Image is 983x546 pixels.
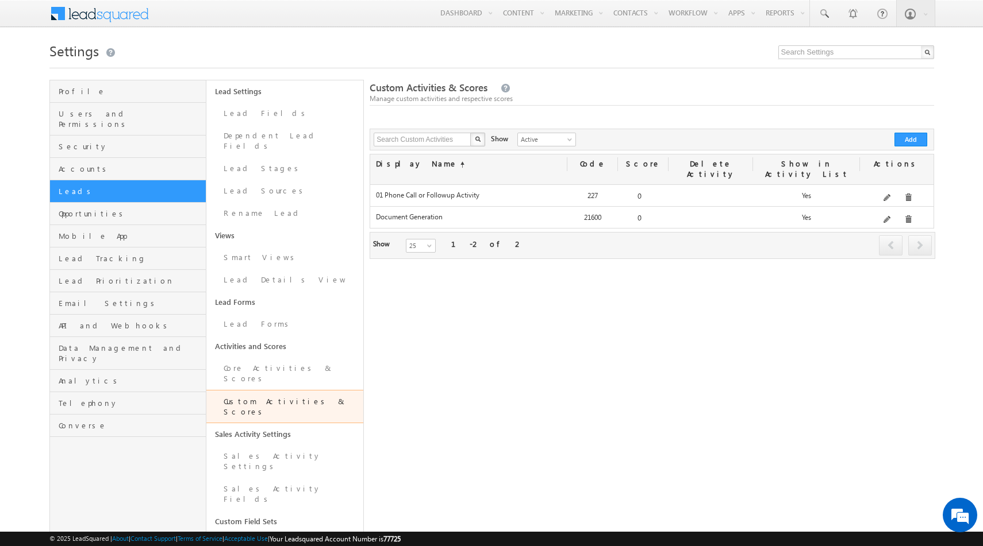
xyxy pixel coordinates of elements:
a: Lead Tracking [50,247,206,270]
a: Converse [50,415,206,437]
a: Custom Field Sets [206,510,363,532]
a: Sales Activity Settings [206,445,363,478]
span: Your Leadsquared Account Number is [270,535,401,543]
span: Settings [49,41,99,60]
a: API and Webhooks [50,315,206,337]
a: Email Settings [50,292,206,315]
a: Views [206,224,363,246]
a: Contact Support [130,535,176,542]
a: Mobile App [50,225,206,247]
a: Lead Settings [206,80,363,102]
span: Active [518,134,573,145]
a: Lead Prioritization [50,270,206,292]
span: Delete Activity [687,158,735,179]
a: Accounts [50,158,206,180]
div: Yes [753,190,860,206]
label: Document Generation [376,212,562,221]
a: Active [517,133,576,146]
span: © 2025 LeadSquared | | | | | [49,533,401,544]
div: Manage custom activities and respective scores [370,94,934,104]
div: Code [567,154,618,174]
span: Custom Activities & Scores [370,81,487,94]
a: Lead Details View [206,269,363,291]
span: 77725 [383,535,401,543]
span: Show in Activity List [765,158,848,179]
a: Opportunities [50,203,206,225]
span: Profile [59,86,203,96]
span: Leads [59,186,203,196]
span: Analytics [59,375,203,386]
span: Telephony [59,398,203,408]
button: Add [894,133,927,146]
div: 227 [567,190,618,206]
span: API and Webhooks [59,320,203,331]
div: Score [618,154,669,174]
span: Email Settings [59,298,203,308]
a: Sales Activity Fields [206,478,363,510]
div: Show [373,239,397,249]
a: Rename Lead [206,202,363,224]
span: Mobile App [59,231,203,241]
a: Terms of Service [178,535,222,542]
a: Lead Stages [206,157,363,180]
span: Lead Prioritization [59,276,203,286]
a: Telephony [50,392,206,415]
a: Activities and Scores [206,335,363,357]
a: Profile [50,80,206,103]
a: Data Management and Privacy [50,337,206,370]
span: Converse [59,420,203,431]
div: 0 [618,212,669,228]
a: 25 [406,239,436,253]
a: Lead Forms [206,313,363,335]
a: Core Activities & Scores [206,357,363,390]
img: Search [475,136,481,142]
a: Security [50,135,206,158]
a: Dependent Lead Fields [206,125,363,157]
a: Lead Fields [206,102,363,125]
a: About [112,535,129,542]
div: Show [491,133,508,144]
div: 21600 [567,212,618,228]
span: 25 [406,241,437,251]
span: Data Management and Privacy [59,343,203,363]
span: Lead Tracking [59,253,203,264]
div: 0 [618,190,669,206]
span: Security [59,141,203,152]
a: Lead Sources [206,180,363,202]
input: Search Settings [778,45,934,59]
a: Users and Permissions [50,103,206,135]
div: Yes [753,212,860,228]
span: Opportunities [59,208,203,219]
a: Smart Views [206,246,363,269]
label: 01 Phone Call or Followup Activity [376,191,562,199]
a: Lead Forms [206,291,363,313]
div: Actions [860,154,933,174]
a: Acceptable Use [224,535,268,542]
a: Custom Activities & Scores [206,390,363,423]
span: Users and Permissions [59,109,203,129]
div: 1-2 of 2 [451,239,523,249]
a: Sales Activity Settings [206,423,363,445]
span: Accounts [59,164,203,174]
a: Analytics [50,370,206,392]
div: Display Name [370,154,567,174]
a: Leads [50,180,206,203]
